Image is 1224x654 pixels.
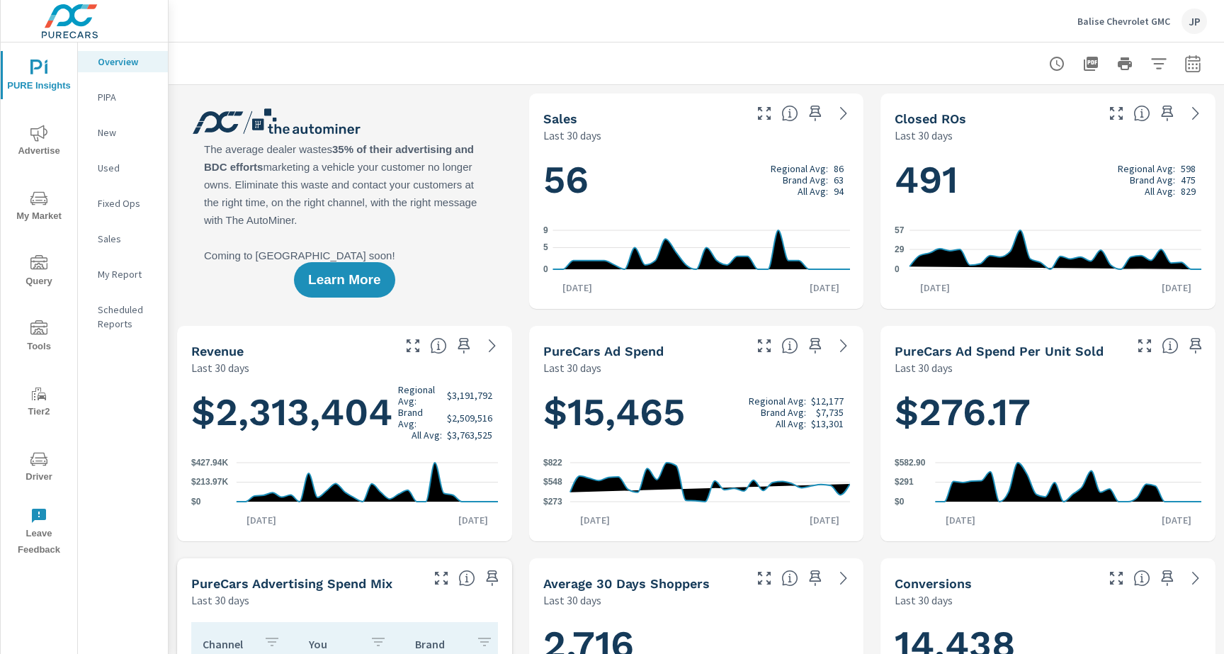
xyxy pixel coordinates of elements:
p: Last 30 days [895,592,953,609]
button: Make Fullscreen [1133,334,1156,357]
p: Used [98,161,157,175]
p: $7,735 [816,407,844,418]
div: Sales [78,228,168,249]
button: Make Fullscreen [402,334,424,357]
p: Last 30 days [543,359,601,376]
p: Channel [203,637,252,651]
p: Overview [98,55,157,69]
p: 94 [834,186,844,197]
div: PIPA [78,86,168,108]
h5: PureCars Ad Spend [543,344,664,359]
button: "Export Report to PDF" [1077,50,1105,78]
text: 0 [543,264,548,274]
p: [DATE] [448,513,498,527]
p: $13,301 [811,418,844,429]
span: Total cost of media for all PureCars channels for the selected dealership group over the selected... [781,337,798,354]
text: $0 [191,497,201,507]
text: $822 [543,458,562,468]
p: Last 30 days [543,592,601,609]
div: nav menu [1,43,77,564]
h5: Average 30 Days Shoppers [543,576,710,591]
p: [DATE] [800,281,849,295]
p: [DATE] [552,281,602,295]
p: Regional Avg: [398,384,442,407]
button: Learn More [294,262,395,298]
p: Regional Avg: [771,163,828,174]
span: PURE Insights [5,60,73,94]
button: Make Fullscreen [753,102,776,125]
text: $273 [543,497,562,507]
text: 29 [895,244,905,254]
button: Make Fullscreen [753,334,776,357]
p: Last 30 days [191,592,249,609]
span: Learn More [308,274,380,286]
h1: $2,313,404 [191,384,498,441]
p: Last 30 days [895,127,953,144]
span: Save this to your personalized report [804,567,827,590]
text: $548 [543,478,562,487]
p: [DATE] [800,513,849,527]
span: Number of Repair Orders Closed by the selected dealership group over the selected time range. [So... [1133,105,1150,122]
div: New [78,122,168,143]
p: $3,191,792 [447,390,492,401]
p: Regional Avg: [749,395,806,407]
span: Driver [5,451,73,485]
p: [DATE] [936,513,985,527]
p: Last 30 days [543,127,601,144]
text: $427.94K [191,458,228,468]
span: The number of dealer-specified goals completed by a visitor. [Source: This data is provided by th... [1133,570,1150,587]
p: 598 [1181,163,1196,174]
span: Save this to your personalized report [1156,567,1179,590]
p: Last 30 days [895,359,953,376]
text: $291 [895,478,914,487]
a: See more details in report [832,334,855,357]
button: Select Date Range [1179,50,1207,78]
span: Total sales revenue over the selected date range. [Source: This data is sourced from the dealer’s... [430,337,447,354]
a: See more details in report [1184,102,1207,125]
h5: Conversions [895,576,972,591]
p: Sales [98,232,157,246]
p: [DATE] [1152,281,1201,295]
text: $0 [895,497,905,507]
button: Make Fullscreen [753,567,776,590]
span: Save this to your personalized report [453,334,475,357]
p: All Avg: [798,186,828,197]
p: PIPA [98,90,157,104]
span: Tier2 [5,385,73,420]
div: Used [78,157,168,179]
p: Regional Avg: [1118,163,1175,174]
p: Scheduled Reports [98,303,157,331]
span: Tools [5,320,73,355]
p: $2,509,516 [447,412,492,424]
p: 63 [834,174,844,186]
span: Query [5,255,73,290]
p: $3,763,525 [447,429,492,441]
p: Brand Avg: [398,407,442,429]
text: $582.90 [895,458,926,468]
span: Save this to your personalized report [804,334,827,357]
p: [DATE] [910,281,960,295]
span: My Market [5,190,73,225]
p: Brand Avg: [761,407,806,418]
button: Make Fullscreen [1105,102,1128,125]
div: My Report [78,264,168,285]
text: 57 [895,225,905,235]
span: Save this to your personalized report [1184,334,1207,357]
button: Print Report [1111,50,1139,78]
div: JP [1181,9,1207,34]
p: Last 30 days [191,359,249,376]
span: A rolling 30 day total of daily Shoppers on the dealership website, averaged over the selected da... [781,570,798,587]
a: See more details in report [1184,567,1207,590]
p: Brand [415,637,465,651]
p: Fixed Ops [98,196,157,210]
span: Save this to your personalized report [1156,102,1179,125]
p: 86 [834,163,844,174]
a: See more details in report [481,334,504,357]
a: See more details in report [832,102,855,125]
p: You [309,637,358,651]
h1: $15,465 [543,388,850,436]
button: Apply Filters [1145,50,1173,78]
button: Make Fullscreen [1105,567,1128,590]
h5: Closed ROs [895,111,966,126]
p: All Avg: [412,429,442,441]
